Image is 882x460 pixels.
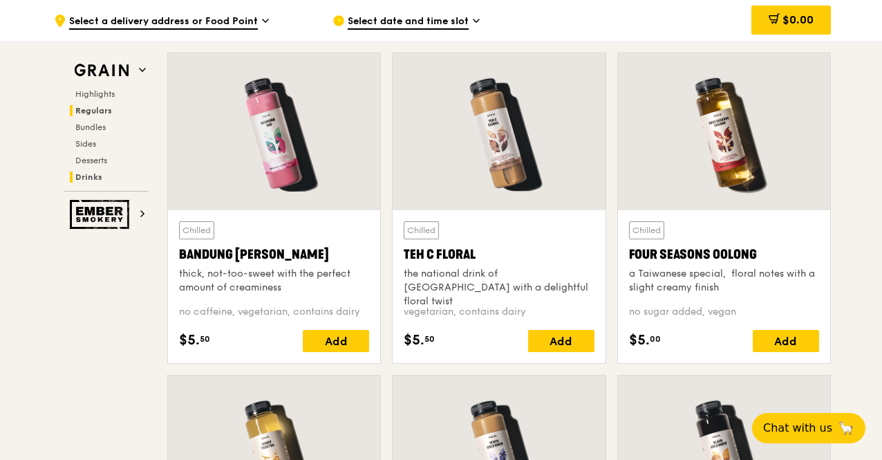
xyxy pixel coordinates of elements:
[752,413,865,443] button: Chat with us🦙
[179,245,369,264] div: Bandung [PERSON_NAME]
[70,58,133,83] img: Grain web logo
[75,139,96,149] span: Sides
[303,330,369,352] div: Add
[75,106,112,116] span: Regulars
[348,15,469,30] span: Select date and time slot
[70,200,133,229] img: Ember Smokery web logo
[763,420,832,436] span: Chat with us
[200,333,210,344] span: 50
[782,13,814,26] span: $0.00
[404,221,439,239] div: Chilled
[179,267,369,295] div: thick, not-too-sweet with the perfect amount of creaminess
[404,305,594,319] div: vegetarian, contains dairy
[629,245,819,264] div: Four Seasons Oolong
[424,333,435,344] span: 50
[650,333,661,344] span: 00
[404,330,424,351] span: $5.
[75,172,102,182] span: Drinks
[838,420,854,436] span: 🦙
[629,221,664,239] div: Chilled
[75,122,106,132] span: Bundles
[179,330,200,351] span: $5.
[75,156,107,165] span: Desserts
[404,267,594,309] div: the national drink of [GEOGRAPHIC_DATA] with a delightful floral twist
[404,245,594,264] div: Teh C Floral
[179,305,369,319] div: no caffeine, vegetarian, contains dairy
[629,267,819,295] div: a Taiwanese special, floral notes with a slight creamy finish
[629,305,819,319] div: no sugar added, vegan
[179,221,214,239] div: Chilled
[69,15,258,30] span: Select a delivery address or Food Point
[75,89,115,99] span: Highlights
[528,330,594,352] div: Add
[629,330,650,351] span: $5.
[753,330,819,352] div: Add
